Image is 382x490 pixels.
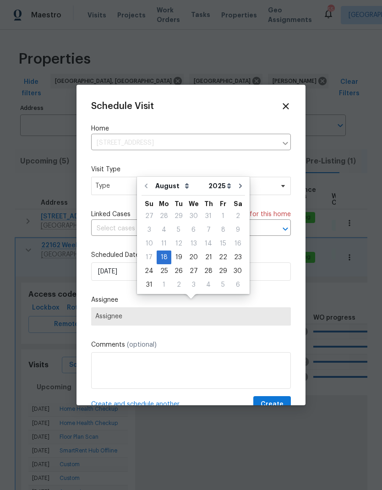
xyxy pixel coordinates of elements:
[91,250,291,260] label: Scheduled Date
[230,210,245,223] div: 2
[201,264,216,278] div: Thu Aug 28 2025
[201,209,216,223] div: Thu Jul 31 2025
[171,250,186,264] div: Tue Aug 19 2025
[279,223,292,235] button: Open
[157,223,171,236] div: 4
[142,251,157,264] div: 17
[142,265,157,278] div: 24
[91,165,291,174] label: Visit Type
[186,265,201,278] div: 27
[91,210,131,219] span: Linked Cases
[91,400,180,409] span: Create and schedule another
[91,99,154,113] span: Schedule Visit
[157,237,171,250] div: 11
[145,201,153,207] abbr: Sunday
[216,251,230,264] div: 22
[171,223,186,237] div: Tue Aug 05 2025
[157,250,171,264] div: Mon Aug 18 2025
[91,124,291,134] label: Home
[139,177,153,195] button: Go to previous month
[157,278,171,291] div: 1
[186,250,201,264] div: Wed Aug 20 2025
[186,278,201,292] div: Wed Sep 03 2025
[142,210,157,223] div: 27
[171,278,186,291] div: 2
[157,223,171,237] div: Mon Aug 04 2025
[157,278,171,292] div: Mon Sep 01 2025
[91,262,291,281] input: M/D/YYYY
[201,278,216,291] div: 4
[153,179,206,193] select: Month
[230,278,245,291] div: 6
[142,237,157,250] div: Sun Aug 10 2025
[171,209,186,223] div: Tue Jul 29 2025
[216,210,230,223] div: 1
[171,251,186,264] div: 19
[91,340,291,350] label: Comments
[186,210,201,223] div: 30
[230,264,245,278] div: Sat Aug 30 2025
[186,264,201,278] div: Wed Aug 27 2025
[142,209,157,223] div: Sun Jul 27 2025
[230,278,245,292] div: Sat Sep 06 2025
[201,251,216,264] div: 21
[216,278,230,292] div: Fri Sep 05 2025
[186,237,201,250] div: Wed Aug 13 2025
[157,209,171,223] div: Mon Jul 28 2025
[201,265,216,278] div: 28
[216,264,230,278] div: Fri Aug 29 2025
[189,201,199,207] abbr: Wednesday
[230,237,245,250] div: 16
[157,251,171,264] div: 18
[157,237,171,250] div: Mon Aug 11 2025
[142,264,157,278] div: Sun Aug 24 2025
[201,250,216,264] div: Thu Aug 21 2025
[171,210,186,223] div: 29
[201,210,216,223] div: 31
[206,179,234,193] select: Year
[216,209,230,223] div: Fri Aug 01 2025
[253,396,291,413] button: Create
[186,278,201,291] div: 3
[95,181,273,191] span: Type
[127,342,157,348] span: (optional)
[201,223,216,236] div: 7
[216,223,230,236] div: 8
[142,223,157,237] div: Sun Aug 03 2025
[186,251,201,264] div: 20
[171,265,186,278] div: 26
[171,264,186,278] div: Tue Aug 26 2025
[230,223,245,237] div: Sat Aug 09 2025
[216,265,230,278] div: 29
[157,265,171,278] div: 25
[157,210,171,223] div: 28
[230,250,245,264] div: Sat Aug 23 2025
[171,223,186,236] div: 5
[234,201,242,207] abbr: Saturday
[91,136,277,150] input: Enter in an address
[216,250,230,264] div: Fri Aug 22 2025
[216,237,230,250] div: Fri Aug 15 2025
[157,264,171,278] div: Mon Aug 25 2025
[216,237,230,250] div: 15
[201,237,216,250] div: Thu Aug 14 2025
[230,265,245,278] div: 30
[142,278,157,292] div: Sun Aug 31 2025
[186,237,201,250] div: 13
[281,101,291,111] span: Close
[91,295,291,305] label: Assignee
[159,201,169,207] abbr: Monday
[186,223,201,237] div: Wed Aug 06 2025
[220,201,226,207] abbr: Friday
[171,278,186,292] div: Tue Sep 02 2025
[142,223,157,236] div: 3
[230,237,245,250] div: Sat Aug 16 2025
[95,313,287,320] span: Assignee
[201,223,216,237] div: Thu Aug 07 2025
[230,251,245,264] div: 23
[230,223,245,236] div: 9
[201,278,216,292] div: Thu Sep 04 2025
[91,222,265,236] input: Select cases
[234,177,247,195] button: Go to next month
[175,201,183,207] abbr: Tuesday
